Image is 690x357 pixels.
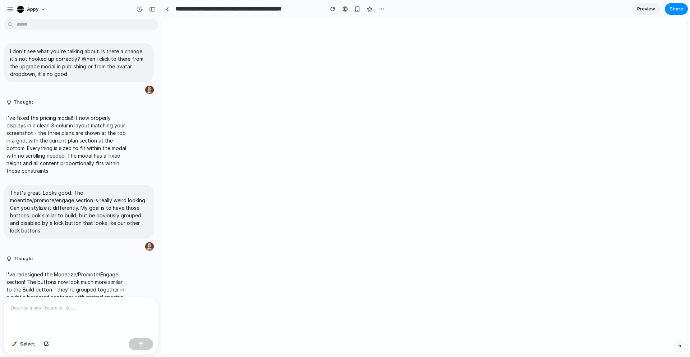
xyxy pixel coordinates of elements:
[670,5,683,13] span: Share
[10,48,147,78] p: I don't see what you're talking about. Is there a change it's not hooked up correctly? When i cli...
[10,189,147,234] p: That's great. Looks good. The moentize/promote/engage section is really weird looking. Can you st...
[632,3,661,15] a: Preview
[14,4,50,15] button: appy
[20,340,35,348] span: Select
[27,6,38,13] span: appy
[6,271,126,339] p: I've redesigned the Monetize/Promote/Engage section! The buttons now look much more similar to th...
[9,338,39,350] button: Select
[637,5,655,13] span: Preview
[6,114,126,175] p: I've fixed the pricing modal! It now properly displays in a clean 3-column layout matching your s...
[665,3,688,15] button: Share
